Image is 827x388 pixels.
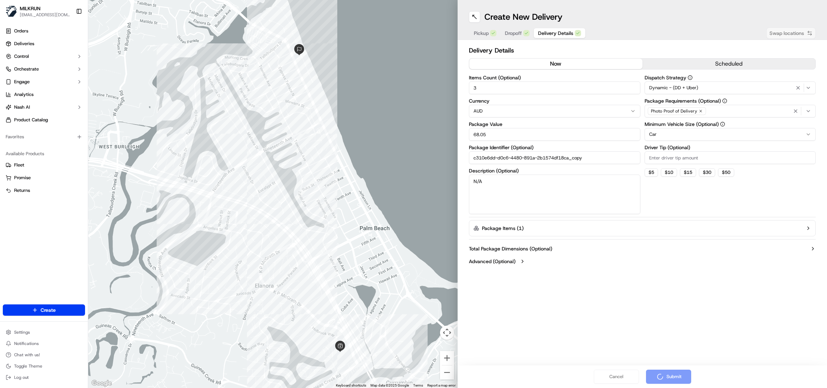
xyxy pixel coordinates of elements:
[427,383,455,387] a: Report a map error
[3,38,85,49] a: Deliveries
[3,172,85,183] button: Promise
[3,361,85,371] button: Toggle Theme
[3,159,85,171] button: Fleet
[3,148,85,159] div: Available Products
[14,91,34,98] span: Analytics
[718,168,734,177] button: $50
[3,114,85,126] a: Product Catalog
[14,28,28,34] span: Orders
[3,25,85,37] a: Orders
[469,175,640,214] textarea: N/A
[20,12,70,18] button: [EMAIL_ADDRESS][DOMAIN_NAME]
[3,102,85,113] button: Nash AI
[370,383,409,387] span: Map data ©2025 Google
[469,245,552,252] label: Total Package Dimensions (Optional)
[14,352,40,358] span: Chat with us!
[469,245,816,252] button: Total Package Dimensions (Optional)
[14,162,24,168] span: Fleet
[469,168,640,173] label: Description (Optional)
[3,304,85,316] button: Create
[688,75,693,80] button: Dispatch Strategy
[482,225,524,232] label: Package Items ( 1 )
[651,108,697,114] span: Photo Proof of Delivery
[469,46,816,55] h2: Delivery Details
[469,145,640,150] label: Package Identifier (Optional)
[3,51,85,62] button: Control
[722,98,727,103] button: Package Requirements (Optional)
[3,131,85,143] div: Favorites
[3,3,73,20] button: MILKRUNMILKRUN[EMAIL_ADDRESS][DOMAIN_NAME]
[469,81,640,94] input: Enter number of items
[649,85,698,91] span: Dynamic - (DD + Uber)
[3,339,85,348] button: Notifications
[90,379,113,388] a: Open this area in Google Maps (opens a new window)
[469,98,640,103] label: Currency
[440,351,454,365] button: Zoom in
[469,258,515,265] label: Advanced (Optional)
[469,258,816,265] button: Advanced (Optional)
[3,89,85,100] a: Analytics
[14,341,39,346] span: Notifications
[14,363,42,369] span: Toggle Theme
[3,350,85,360] button: Chat with us!
[474,30,489,37] span: Pickup
[440,365,454,380] button: Zoom out
[538,30,573,37] span: Delivery Details
[413,383,423,387] a: Terms (opens in new tab)
[14,329,30,335] span: Settings
[469,220,816,236] button: Package Items (1)
[3,76,85,87] button: Engage
[6,162,82,168] a: Fleet
[484,11,562,23] h1: Create New Delivery
[14,53,29,60] span: Control
[469,122,640,127] label: Package Value
[90,379,113,388] img: Google
[14,187,30,194] span: Returns
[720,122,725,127] button: Minimum Vehicle Size (Optional)
[440,326,454,340] button: Map camera controls
[3,185,85,196] button: Returns
[469,128,640,141] input: Enter package value
[645,122,816,127] label: Minimum Vehicle Size (Optional)
[14,375,29,380] span: Log out
[645,75,816,80] label: Dispatch Strategy
[14,41,34,47] span: Deliveries
[645,145,816,150] label: Driver Tip (Optional)
[3,63,85,75] button: Orchestrate
[645,98,816,103] label: Package Requirements (Optional)
[645,81,816,94] button: Dynamic - (DD + Uber)
[469,59,642,69] button: now
[6,187,82,194] a: Returns
[14,79,30,85] span: Engage
[645,151,816,164] input: Enter driver tip amount
[336,383,366,388] button: Keyboard shortcuts
[14,66,39,72] span: Orchestrate
[14,104,30,110] span: Nash AI
[505,30,522,37] span: Dropoff
[6,6,17,17] img: MILKRUN
[642,59,816,69] button: scheduled
[6,175,82,181] a: Promise
[645,105,816,117] button: Photo Proof of Delivery
[699,168,715,177] button: $30
[645,168,658,177] button: $5
[661,168,677,177] button: $10
[3,327,85,337] button: Settings
[3,372,85,382] button: Log out
[14,175,31,181] span: Promise
[469,75,640,80] label: Items Count (Optional)
[20,5,41,12] button: MILKRUN
[469,151,640,164] input: Enter package identifier
[680,168,696,177] button: $15
[41,307,56,314] span: Create
[14,117,48,123] span: Product Catalog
